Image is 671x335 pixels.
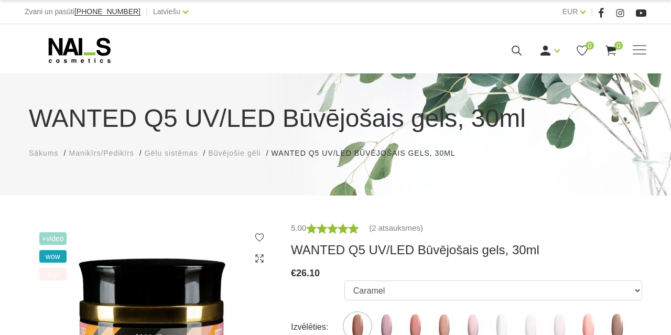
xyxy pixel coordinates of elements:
[145,148,198,159] a: Gēlu sistēmas
[576,44,589,57] a: 0
[614,41,623,50] span: 0
[291,242,642,258] h3: WANTED Q5 UV/LED Būvējošais gels, 30ml
[153,5,180,18] a: Latviešu
[272,148,466,159] li: WANTED Q5 UV/LED Būvējošais gels, 30ml
[604,44,618,57] a: 0
[39,250,67,263] span: wow
[369,222,423,234] a: (2 atsauksmes)
[562,5,578,18] a: EUR
[29,148,59,159] a: Sākums
[39,232,67,245] span: +Video
[586,41,594,50] span: 0
[39,268,67,280] span: top
[25,5,140,18] div: Zvani un pasūti
[208,148,261,159] a: Būvējošie gēli
[74,7,140,16] span: [PHONE_NUMBER]
[69,149,134,157] span: Manikīrs/Pedikīrs
[291,223,306,232] span: 5.00
[291,268,296,278] span: €
[146,5,148,18] span: |
[69,148,134,159] a: Manikīrs/Pedikīrs
[208,149,261,157] span: Būvējošie gēli
[74,8,140,16] a: [PHONE_NUMBER]
[29,149,59,157] span: Sākums
[29,100,642,137] h1: WANTED Q5 UV/LED Būvējošais gels, 30ml
[145,149,198,157] span: Gēlu sistēmas
[296,268,320,278] span: 26.10
[591,5,593,18] span: |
